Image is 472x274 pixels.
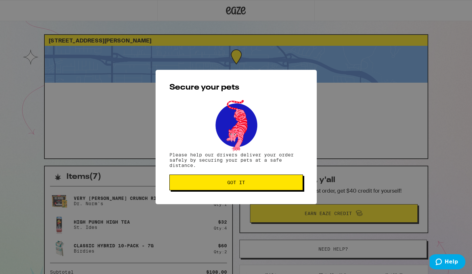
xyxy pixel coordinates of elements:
[169,152,303,168] p: Please help our drivers deliver your order safely by securing your pets at a safe distance.
[169,84,303,92] h2: Secure your pets
[430,254,465,271] iframe: Opens a widget where you can find more information
[169,175,303,190] button: Got it
[227,180,245,185] span: Got it
[209,98,263,152] img: pets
